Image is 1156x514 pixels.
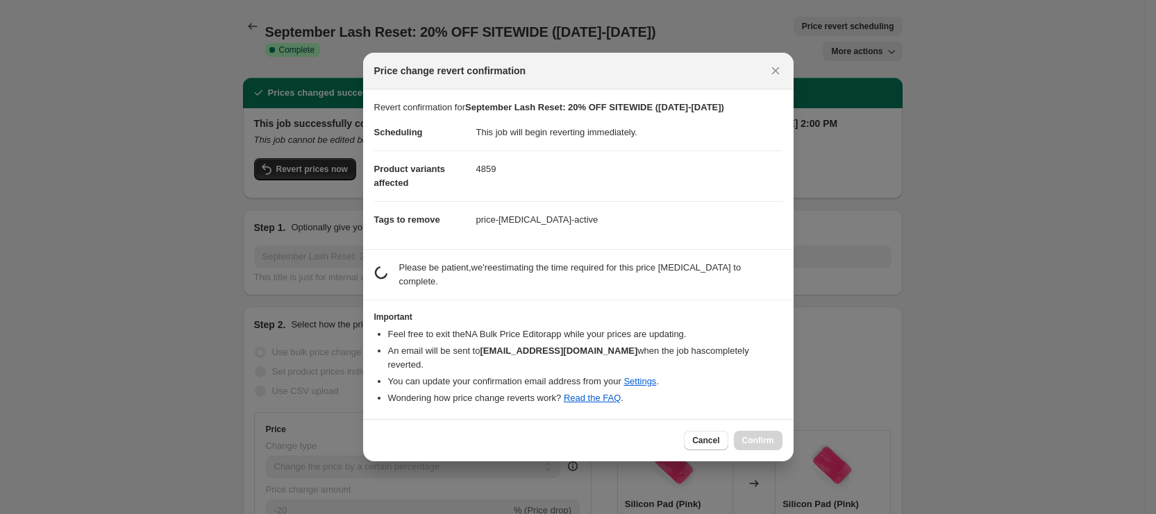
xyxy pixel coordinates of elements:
[766,61,785,80] button: Close
[476,201,782,238] dd: price-[MEDICAL_DATA]-active
[388,375,782,388] li: You can update your confirmation email address from your .
[623,376,656,386] a: Settings
[374,64,526,78] span: Price change revert confirmation
[476,151,782,187] dd: 4859
[388,344,782,372] li: An email will be sent to when the job has completely reverted .
[388,391,782,405] li: Wondering how price change reverts work? .
[692,435,719,446] span: Cancel
[399,261,782,289] p: Please be patient, we're estimating the time required for this price [MEDICAL_DATA] to complete.
[374,101,782,114] p: Revert confirmation for
[374,214,440,225] span: Tags to remove
[374,164,446,188] span: Product variants affected
[388,327,782,341] li: Feel free to exit the NA Bulk Price Editor app while your prices are updating.
[465,102,724,112] b: September Lash Reset: 20% OFF SITEWIDE ([DATE]-[DATE])
[480,345,637,356] b: [EMAIL_ADDRESS][DOMAIN_NAME]
[564,393,621,403] a: Read the FAQ
[684,431,728,450] button: Cancel
[476,114,782,151] dd: This job will begin reverting immediately.
[374,127,423,137] span: Scheduling
[374,311,782,323] h3: Important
